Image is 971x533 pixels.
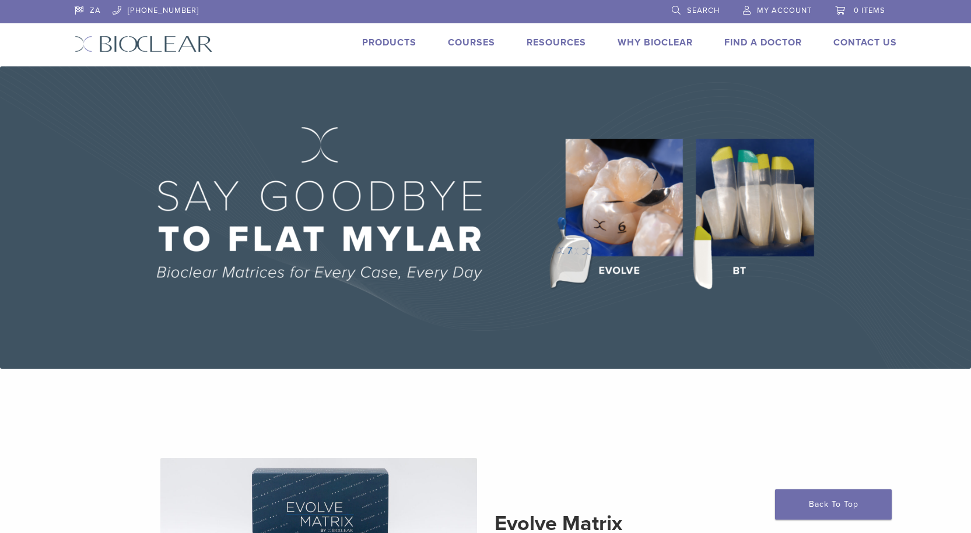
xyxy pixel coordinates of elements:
a: Back To Top [775,489,892,520]
a: Why Bioclear [618,37,693,48]
a: Find A Doctor [724,37,802,48]
span: Search [687,6,720,15]
a: Courses [448,37,495,48]
a: Contact Us [833,37,897,48]
span: 0 items [854,6,885,15]
a: Resources [527,37,586,48]
img: Bioclear [75,36,213,52]
a: Products [362,37,416,48]
span: My Account [757,6,812,15]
